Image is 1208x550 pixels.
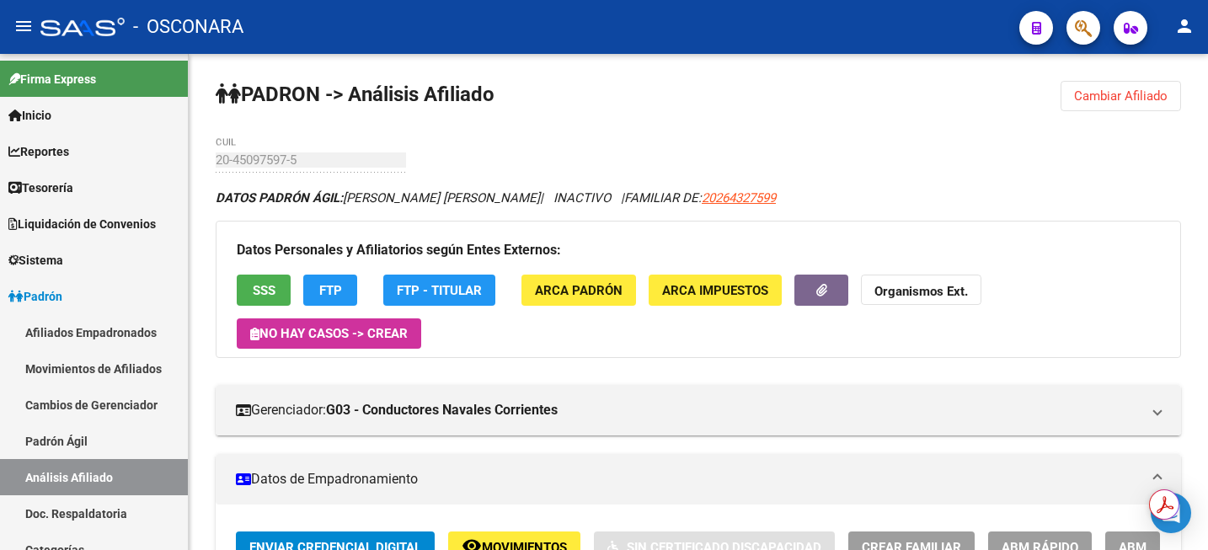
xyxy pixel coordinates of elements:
i: | INACTIVO | [216,190,776,206]
button: ARCA Impuestos [649,275,782,306]
span: SSS [253,283,275,298]
span: No hay casos -> Crear [250,326,408,341]
span: Liquidación de Convenios [8,215,156,233]
button: ARCA Padrón [521,275,636,306]
span: ARCA Padrón [535,283,623,298]
span: Tesorería [8,179,73,197]
span: ARCA Impuestos [662,283,768,298]
strong: PADRON -> Análisis Afiliado [216,83,494,106]
mat-icon: menu [13,16,34,36]
mat-panel-title: Datos de Empadronamiento [236,470,1141,489]
span: Sistema [8,251,63,270]
button: SSS [237,275,291,306]
span: Padrón [8,287,62,306]
span: FAMILIAR DE: [624,190,776,206]
strong: G03 - Conductores Navales Corrientes [326,401,558,419]
h3: Datos Personales y Afiliatorios según Entes Externos: [237,238,1160,262]
button: FTP [303,275,357,306]
span: Reportes [8,142,69,161]
button: Cambiar Afiliado [1061,81,1181,111]
span: 20264327599 [702,190,776,206]
button: Organismos Ext. [861,275,981,306]
button: No hay casos -> Crear [237,318,421,349]
span: Cambiar Afiliado [1074,88,1168,104]
span: FTP [319,283,342,298]
strong: DATOS PADRÓN ÁGIL: [216,190,343,206]
span: Inicio [8,106,51,125]
span: [PERSON_NAME] [PERSON_NAME] [216,190,540,206]
mat-expansion-panel-header: Gerenciador:G03 - Conductores Navales Corrientes [216,385,1181,435]
mat-panel-title: Gerenciador: [236,401,1141,419]
span: Firma Express [8,70,96,88]
span: FTP - Titular [397,283,482,298]
mat-icon: person [1174,16,1195,36]
mat-expansion-panel-header: Datos de Empadronamiento [216,454,1181,505]
button: FTP - Titular [383,275,495,306]
span: - OSCONARA [133,8,243,45]
strong: Organismos Ext. [874,284,968,299]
